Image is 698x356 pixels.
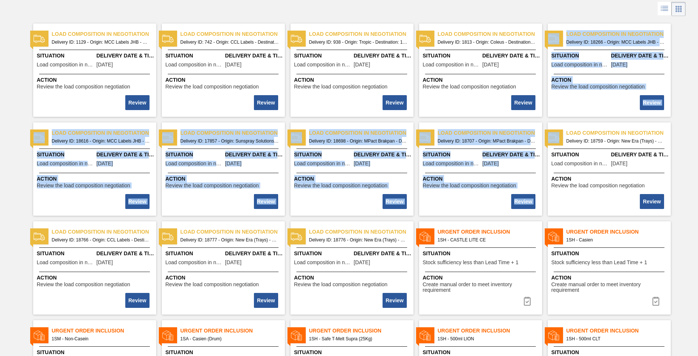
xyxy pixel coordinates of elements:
span: 09/05/2025, [482,161,499,166]
img: status [419,330,431,341]
div: Complete task: 2205977 [383,292,407,309]
span: Review the load composition negotiation [166,183,259,188]
img: status [162,33,173,44]
span: Situation [423,250,540,257]
div: Complete task: 2205229 [512,193,536,210]
span: Load composition in negotiation [166,161,223,166]
span: Delivery ID: 1813 - Origin: Coleus - Destination: 1SD [438,38,536,46]
span: Load composition in negotiation [438,30,542,38]
span: Load composition in negotiation [166,62,223,68]
button: Review [383,95,406,110]
span: Delivery Date & Time [482,52,540,60]
span: Delivery Date & Time [354,151,412,159]
div: Complete task: 2204576 [647,294,665,309]
span: 06/02/2023, [482,62,499,68]
span: Load composition in negotiation [294,62,352,68]
div: Complete task: 2204575 [518,294,536,309]
img: status [34,33,45,44]
span: 1SH - Casien [566,236,665,244]
img: status [34,330,45,341]
img: status [419,231,431,242]
span: Review the load composition negotiation [37,282,131,287]
span: Load composition in negotiation [294,161,352,166]
span: 09/05/2025, [354,260,370,265]
span: Load composition in negotiation [438,129,542,137]
button: icon-task complete [518,294,536,309]
span: 01/27/2023, [225,62,242,68]
span: Situation [37,250,95,257]
button: Review [383,194,406,209]
span: 03/31/2023, [97,62,113,68]
span: Delivery Date & Time [225,52,283,60]
span: Action [423,175,540,183]
img: status [548,33,559,44]
button: icon-task complete [647,294,665,309]
span: Delivery Date & Time [354,250,412,257]
span: Delivery ID: 18766 - Origin: CCL Labels - Destination: 1SJ [52,236,150,244]
span: Load composition in negotiation [52,228,156,236]
span: 08/11/2025, [225,161,242,166]
button: Review [640,95,664,110]
span: Review the load composition negotiation [551,183,645,188]
span: Urgent Order Inclusion [180,327,285,335]
span: Situation [551,250,669,257]
button: Review [254,95,278,110]
span: Delivery ID: 1129 - Origin: MCC Labels JHB - Destination: 1SD [52,38,150,46]
button: Review [640,194,664,209]
img: status [162,231,173,242]
span: Review the load composition negotiation [423,84,516,90]
span: 03/13/2023, [354,62,370,68]
img: status [291,330,302,341]
span: Review the load composition negotiation [37,183,131,188]
span: Urgent Order Inclusion [52,327,156,335]
span: Delivery ID: 18776 - Origin: New Era (Trays) - Destination: 1SJ [309,236,408,244]
span: Situation [294,151,352,159]
button: Review [511,194,535,209]
span: 1SA - Casien (Drum) [180,335,279,343]
div: Complete task: 2204598 [126,193,150,210]
span: Action [166,175,283,183]
button: Review [511,95,535,110]
span: Situation [551,52,609,60]
div: Complete task: 2204593 [126,94,150,111]
span: Load composition in negotiation [37,62,95,68]
span: Urgent Order Inclusion [438,327,542,335]
div: Complete task: 2205706 [126,292,150,309]
img: status [291,33,302,44]
span: Load composition in negotiation [52,129,156,137]
span: Situation [551,151,609,159]
span: Review the load composition negotiation [294,84,388,90]
span: Action [166,76,283,84]
div: Complete task: 2204599 [255,193,279,210]
span: Stock sufficiency less than Lead Time + 1 [423,260,519,265]
button: Review [125,95,149,110]
span: Load composition in negotiation [423,62,481,68]
button: Review [254,293,278,308]
span: Review the load composition negotiation [294,282,388,287]
span: Load composition in negotiation [180,228,285,236]
span: Delivery Date & Time [97,151,154,159]
span: Action [551,274,669,282]
img: icon-task complete [651,297,660,306]
img: status [419,132,431,143]
span: Action [294,76,412,84]
img: status [548,132,559,143]
span: Urgent Order Inclusion [566,327,671,335]
img: status [34,132,45,143]
span: Delivery ID: 938 - Origin: Tropic - Destination: 1SD [309,38,408,46]
span: Delivery ID: 18777 - Origin: New Era (Trays) - Destination: 1SJ [180,236,279,244]
img: status [419,33,431,44]
span: Situation [294,250,352,257]
span: Situation [423,52,481,60]
span: Situation [166,52,223,60]
span: Review the load composition negotiation [37,84,131,90]
div: Complete task: 2204594 [255,94,279,111]
span: Action [423,76,540,84]
span: Load composition in negotiation [37,260,95,265]
span: 1SH - CASTLE LITE CE [438,236,536,244]
span: Review the load composition negotiation [551,84,645,90]
span: 08/20/2025, [611,62,628,68]
span: Delivery ID: 18266 - Origin: MCC Labels JHB - Destination: 1SD [566,38,665,46]
img: status [162,132,173,143]
button: Review [125,293,149,308]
